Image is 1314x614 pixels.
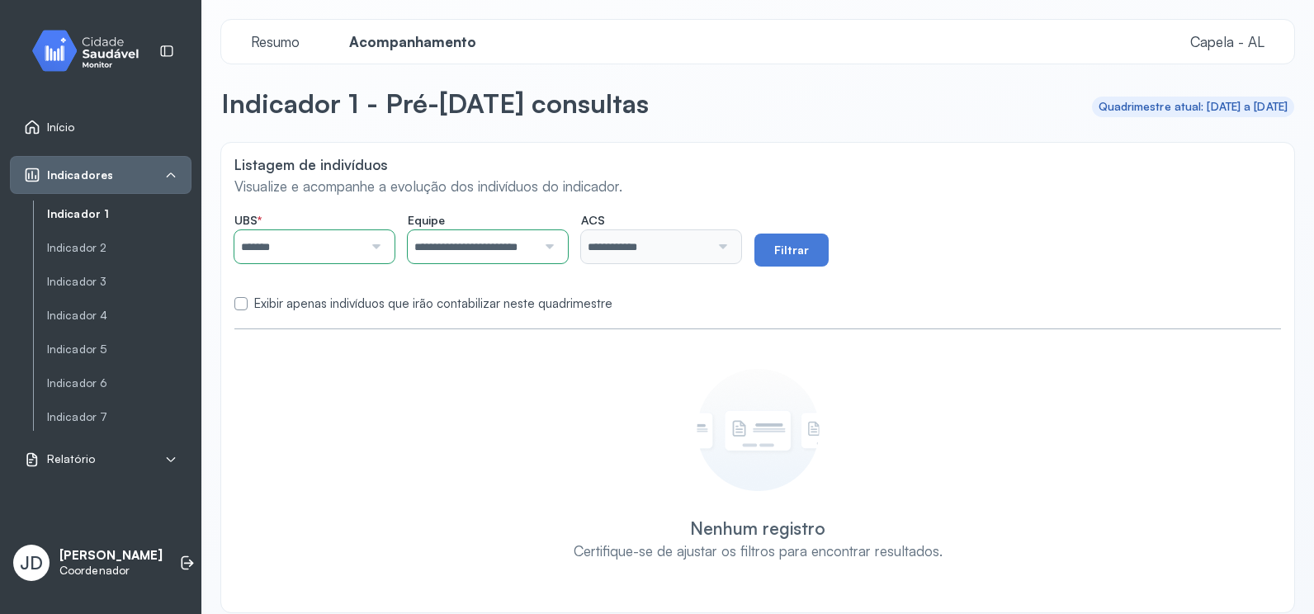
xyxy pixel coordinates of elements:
span: JD [20,552,43,574]
a: Indicador 5 [47,342,191,357]
span: UBS [234,213,262,228]
div: Nenhum registro [690,517,825,539]
a: Indicador 6 [47,373,191,394]
a: Início [24,119,177,135]
p: Visualize e acompanhe a evolução dos indivíduos do indicador. [234,177,1281,195]
label: Exibir apenas indivíduos que irão contabilizar neste quadrimestre [254,296,612,312]
a: Indicador 3 [47,272,191,292]
span: Resumo [241,33,310,50]
a: Indicador 2 [47,238,191,258]
p: Indicador 1 - Pré-[DATE] consultas [221,87,649,120]
span: Capela - AL [1190,33,1264,50]
a: Indicador 7 [47,410,191,424]
div: Certifique-se de ajustar os filtros para encontrar resultados. [574,542,943,560]
a: Indicador 1 [47,207,191,221]
div: Quadrimestre atual: [DATE] a [DATE] [1099,100,1288,114]
span: ACS [581,213,605,228]
img: Imagem de empty state [697,369,820,491]
span: Indicadores [47,168,113,182]
p: [PERSON_NAME] [59,548,163,564]
span: Relatório [47,452,95,466]
a: Indicador 4 [47,305,191,326]
a: Indicador 4 [47,309,191,323]
img: monitor.svg [17,26,166,75]
a: Acompanhamento [333,34,493,50]
a: Indicador 6 [47,376,191,390]
a: Indicador 7 [47,407,191,427]
a: Indicador 5 [47,339,191,360]
a: Indicador 2 [47,241,191,255]
span: Início [47,120,75,135]
p: Listagem de indivíduos [234,156,1281,173]
a: Resumo [234,34,316,50]
a: Indicador 1 [47,204,191,224]
p: Coordenador [59,564,163,578]
span: Equipe [408,213,445,228]
a: Indicador 3 [47,275,191,289]
button: Filtrar [754,234,829,267]
span: Acompanhamento [339,33,486,50]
